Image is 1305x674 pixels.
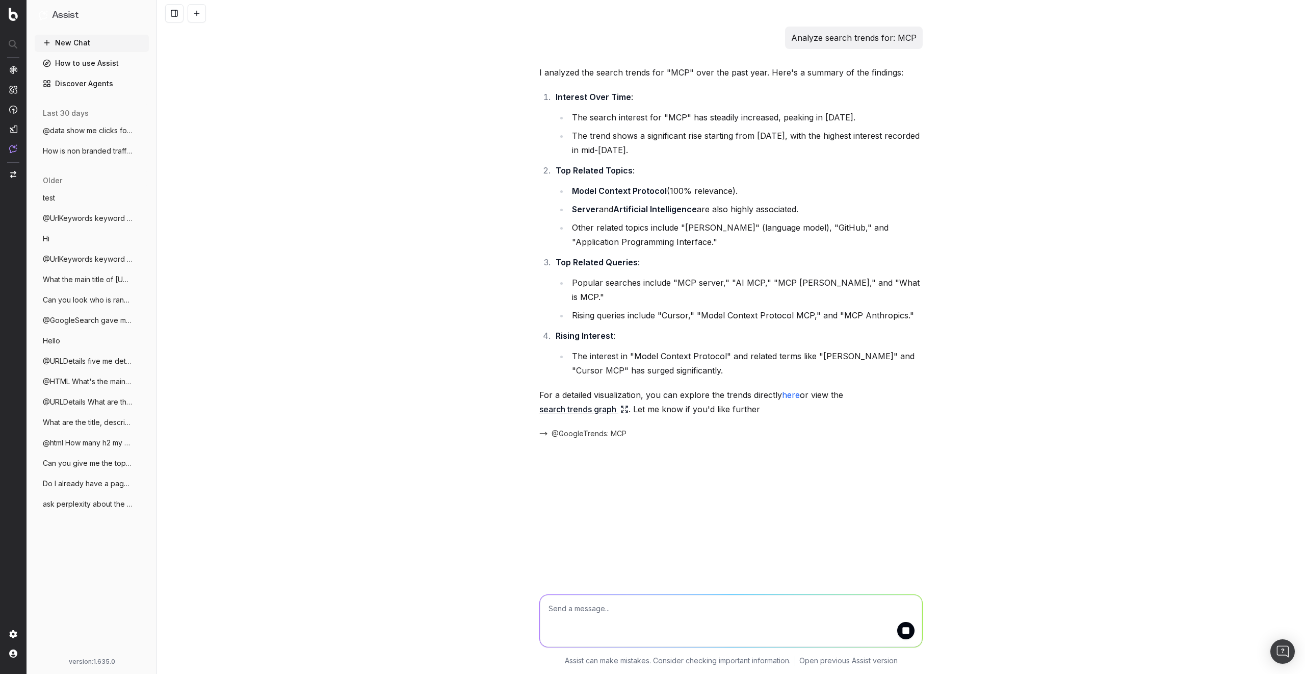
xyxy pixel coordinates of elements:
span: Can you give me the top 3 websites which [43,458,133,468]
span: @HTML What's the main color in [URL] [43,377,133,387]
div: Open Intercom Messenger [1270,639,1295,664]
img: Studio [9,125,17,133]
button: @URLDetails five me details for my homep [35,353,149,369]
button: What are the title, description, canonic [35,414,149,431]
strong: Interest Over Time [556,92,631,102]
span: @UrlKeywords keyword for clothes for htt [43,213,133,223]
button: @URLDetails What are the title, descript [35,394,149,410]
button: Can you look who is ranking on Google fo [35,292,149,308]
strong: Model Context Protocol [572,186,667,196]
p: Assist can make mistakes. Consider checking important information. [565,656,791,666]
span: @GoogleSearch gave me result for men clo [43,315,133,326]
div: version: 1.635.0 [39,658,145,666]
h1: Assist [52,8,79,22]
button: New Chat [35,35,149,51]
img: Setting [9,630,17,638]
button: Hi [35,231,149,247]
img: Intelligence [9,85,17,94]
button: @html How many h2 my homepage have? [35,435,149,451]
img: Analytics [9,66,17,74]
strong: Top Related Topics [556,165,633,176]
a: here [782,390,800,400]
span: ask perplexity about the weather in besa [43,499,133,509]
span: Can you look who is ranking on Google fo [43,295,133,305]
span: @GoogleTrends: MCP [552,429,627,439]
li: The interest in "Model Context Protocol" and related terms like "[PERSON_NAME]" and "Cursor MCP" ... [569,349,923,378]
img: Botify assist logo [524,69,534,80]
button: Can you give me the top 3 websites which [35,455,149,471]
button: ask perplexity about the weather in besa [35,496,149,512]
a: Open previous Assist version [799,656,898,666]
span: What are the title, description, canonic [43,417,133,428]
li: Other related topics include "[PERSON_NAME]" (language model), "GitHub," and "Application Program... [569,220,923,249]
span: What the main title of [URL] [43,274,133,285]
button: @data show me clicks for last 7 days [35,122,149,139]
button: How is non branded traffic trending YoY [35,143,149,159]
li: (100% relevance). [569,184,923,198]
button: @UrlKeywords keyword for clothes for htt [35,210,149,227]
li: Popular searches include "MCP server," "AI MCP," "MCP [PERSON_NAME]," and "What is MCP." [569,276,923,304]
p: Analyze search trends for: MCP [791,31,917,45]
p: I analyzed the search trends for "MCP" over the past year. Here's a summary of the findings: [539,65,923,80]
span: How is non branded traffic trending YoY [43,146,133,156]
a: Discover Agents [35,76,149,92]
span: @data show me clicks for last 7 days [43,126,133,136]
button: @UrlKeywords keyword for clothes for htt [35,251,149,267]
strong: Rising Interest [556,331,613,341]
strong: Server [572,204,599,214]
span: last 30 days [43,108,89,118]
img: Switch project [10,171,16,178]
button: What the main title of [URL] [35,271,149,288]
img: Botify logo [9,8,18,21]
strong: Top Related Queries [556,257,638,267]
span: @URLDetails five me details for my homep [43,356,133,366]
img: Assist [9,144,17,153]
a: How to use Assist [35,55,149,71]
span: Hello [43,336,60,346]
button: @GoogleTrends: MCP [539,429,639,439]
li: : [553,90,923,157]
span: older [43,176,62,186]
li: : [553,255,923,322]
button: Do I already have a page that could rank [35,476,149,492]
button: test [35,190,149,206]
li: Rising queries include "Cursor," "Model Context Protocol MCP," and "MCP Anthropics." [569,308,923,322]
span: @URLDetails What are the title, descript [43,397,133,407]
img: Assist [39,10,48,20]
p: For a detailed visualization, you can explore the trends directly or view the . Let me know if yo... [539,388,923,416]
li: : [553,329,923,378]
span: test [43,193,55,203]
li: : [553,163,923,249]
strong: Artificial Intelligence [613,204,697,214]
button: @GoogleSearch gave me result for men clo [35,312,149,329]
button: Assist [39,8,145,22]
button: Hello [35,333,149,349]
span: @UrlKeywords keyword for clothes for htt [43,254,133,264]
li: The trend shows a significant rise starting from [DATE], with the highest interest recorded in mi... [569,129,923,157]
img: My account [9,650,17,658]
span: @html How many h2 my homepage have? [43,438,133,448]
li: The search interest for "MCP" has steadily increased, peaking in [DATE]. [569,110,923,124]
a: search trends graph [539,402,629,416]
button: @HTML What's the main color in [URL] [35,373,149,390]
span: Do I already have a page that could rank [43,479,133,489]
span: Hi [43,234,49,244]
li: and are also highly associated. [569,202,923,216]
img: Activation [9,105,17,114]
